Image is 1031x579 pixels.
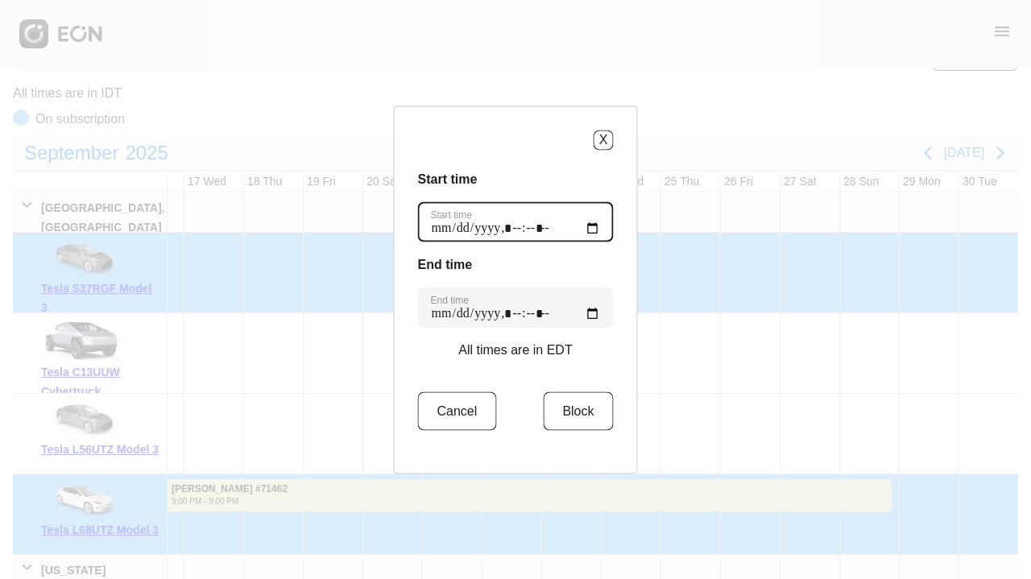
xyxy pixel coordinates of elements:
p: All times are in EDT [458,340,572,359]
h3: Start time [418,169,614,188]
button: Cancel [418,391,497,430]
label: End time [431,293,469,306]
label: Start time [431,208,472,221]
button: X [594,130,614,150]
h3: End time [418,254,614,274]
button: Block [543,391,613,430]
